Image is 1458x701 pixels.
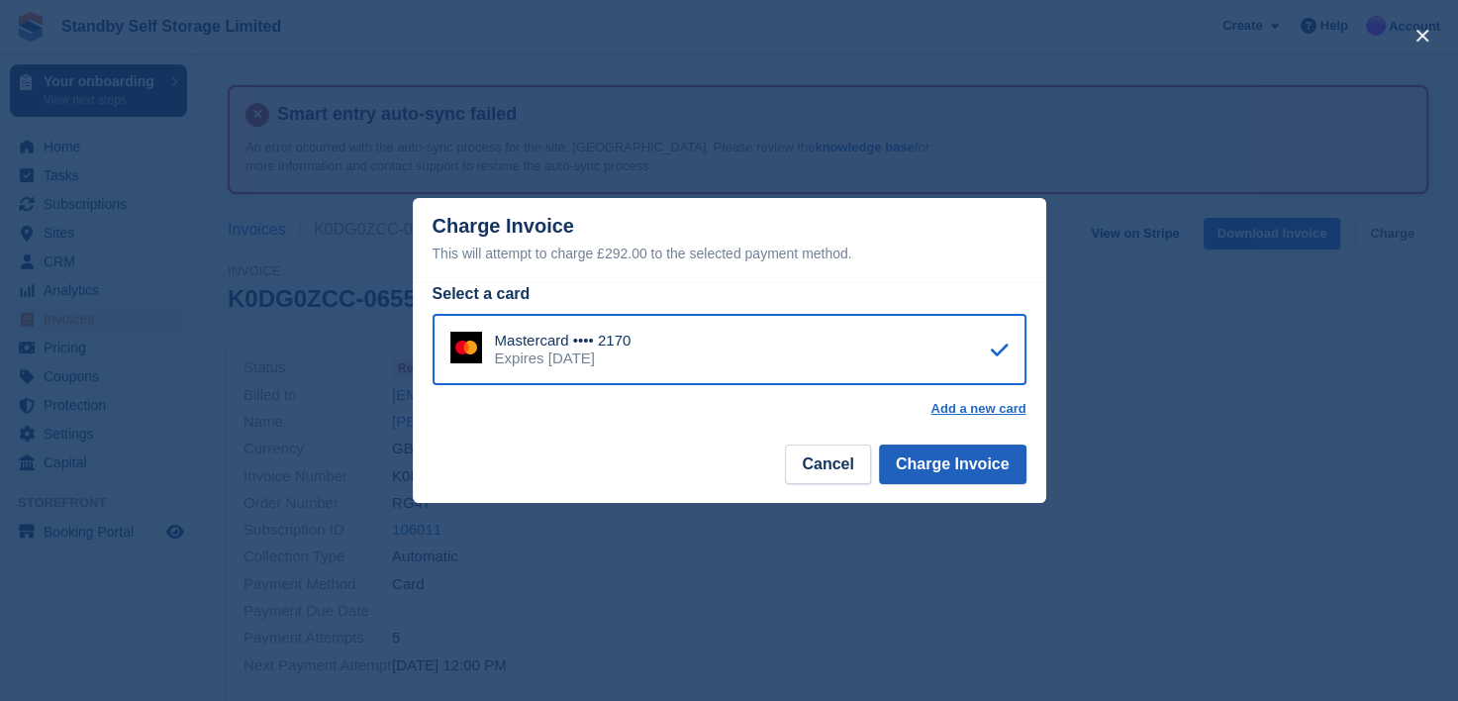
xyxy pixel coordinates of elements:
[495,350,632,367] div: Expires [DATE]
[450,332,482,363] img: Mastercard Logo
[1407,20,1438,51] button: close
[930,401,1025,417] a: Add a new card
[495,332,632,350] div: Mastercard •••• 2170
[785,445,870,484] button: Cancel
[433,242,1026,265] div: This will attempt to charge £292.00 to the selected payment method.
[879,445,1026,484] button: Charge Invoice
[433,282,1026,306] div: Select a card
[433,215,1026,265] div: Charge Invoice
